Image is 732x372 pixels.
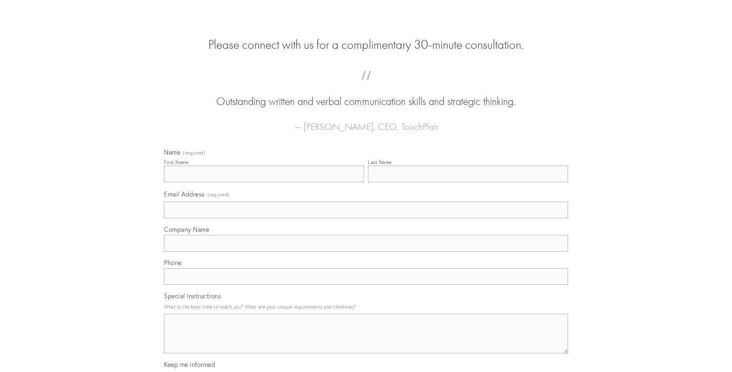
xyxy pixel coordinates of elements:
span: Name [164,148,180,156]
div: First Name [164,159,188,165]
span: (required) [208,189,230,200]
blockquote: Outstanding written and verbal communication skills and strategic thinking. [177,78,555,109]
figcaption: — [PERSON_NAME], CEO, TouchPlan [177,109,555,135]
span: Email Address [164,190,205,198]
span: Phone [164,259,182,267]
span: “ [177,78,555,94]
span: Company Name [164,225,209,233]
div: Last Name [368,159,392,165]
span: Special Instructions [164,292,221,300]
span: (required) [183,151,205,155]
p: What is the best time to reach you? What are your unique requirements and timelines? [164,301,568,312]
h2: Please connect with us for a complimentary 30-minute consultation. [164,37,568,52]
span: Keep me informed [164,361,215,368]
